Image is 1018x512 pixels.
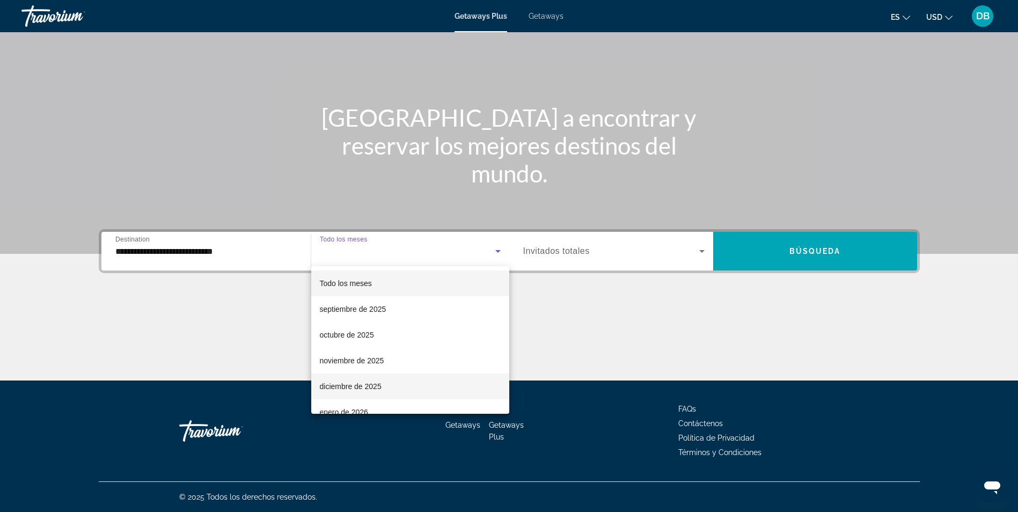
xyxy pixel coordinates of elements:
span: noviembre de 2025 [320,354,384,367]
span: septiembre de 2025 [320,303,386,316]
span: diciembre de 2025 [320,380,382,393]
span: Todo los meses [320,279,372,288]
span: enero de 2026 [320,406,368,419]
iframe: Botón para iniciar la ventana de mensajería [975,469,1009,503]
span: octubre de 2025 [320,328,374,341]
